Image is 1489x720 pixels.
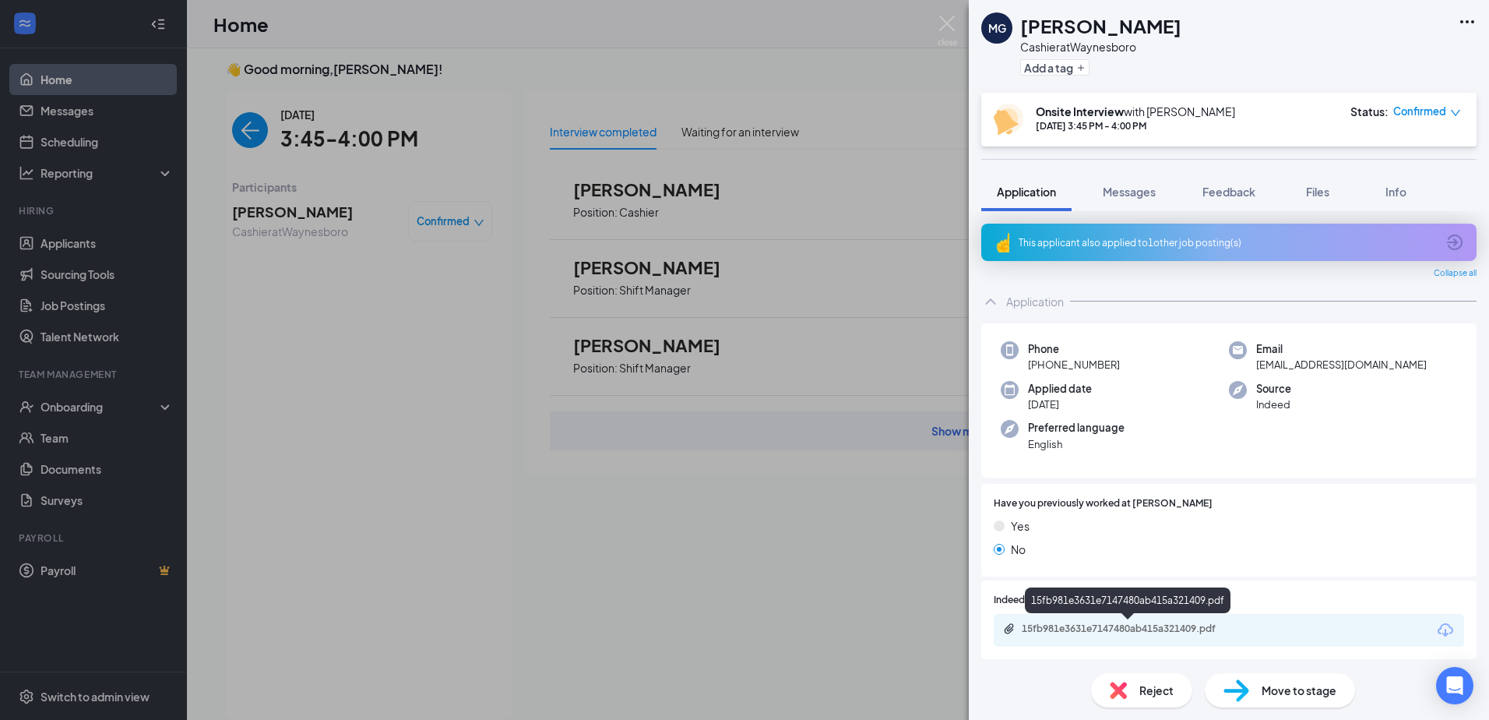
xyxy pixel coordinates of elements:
div: Open Intercom Messenger [1436,667,1473,704]
svg: Ellipses [1458,12,1477,31]
a: Paperclip15fb981e3631e7147480ab415a321409.pdf [1003,623,1255,637]
span: Files [1306,185,1329,199]
span: [PHONE_NUMBER] [1028,357,1120,372]
span: English [1028,436,1125,452]
span: Application [997,185,1056,199]
b: Onsite Interview [1036,104,1124,118]
div: MG [988,20,1006,36]
svg: Paperclip [1003,623,1016,635]
div: This applicant also applied to 1 other job posting(s) [1019,236,1436,249]
svg: Plus [1076,63,1086,72]
div: with [PERSON_NAME] [1036,104,1235,119]
svg: ChevronUp [981,292,1000,311]
span: down [1450,108,1461,118]
span: Indeed [1256,397,1291,412]
span: [DATE] [1028,397,1092,412]
span: Move to stage [1262,682,1336,699]
div: 15fb981e3631e7147480ab415a321409.pdf [1022,623,1240,635]
span: Info [1385,185,1406,199]
div: [DATE] 3:45 PM - 4:00 PM [1036,119,1235,132]
span: Feedback [1202,185,1255,199]
h1: [PERSON_NAME] [1020,12,1181,39]
span: Phone [1028,341,1120,357]
div: 15fb981e3631e7147480ab415a321409.pdf [1025,588,1230,613]
span: Yes [1011,517,1030,535]
span: Confirmed [1393,104,1446,119]
span: Applied date [1028,381,1092,397]
span: Source [1256,381,1291,397]
span: Email [1256,341,1427,357]
div: Cashier at Waynesboro [1020,39,1181,55]
span: Reject [1139,682,1174,699]
span: Preferred language [1028,420,1125,436]
span: [EMAIL_ADDRESS][DOMAIN_NAME] [1256,357,1427,372]
div: Status : [1350,104,1389,119]
span: Have you previously worked at [PERSON_NAME] [994,496,1213,511]
span: No [1011,541,1026,558]
div: Application [1006,294,1064,309]
button: PlusAdd a tag [1020,59,1089,76]
span: Messages [1103,185,1156,199]
span: Indeed Resume [994,593,1062,608]
span: Collapse all [1434,267,1477,280]
svg: Download [1436,621,1455,640]
svg: ArrowCircle [1445,233,1464,252]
